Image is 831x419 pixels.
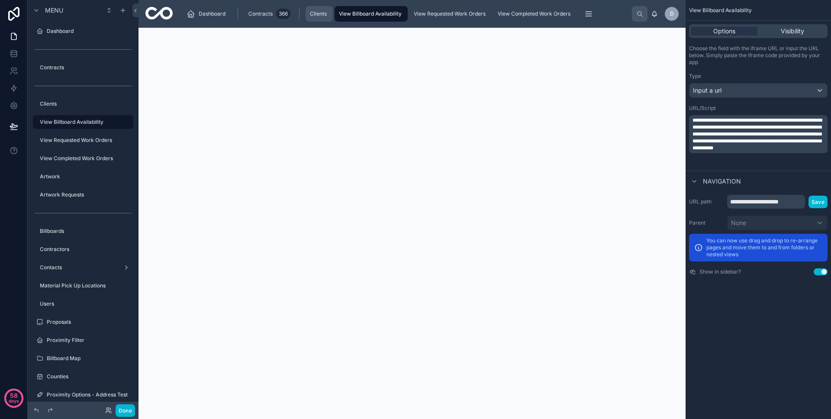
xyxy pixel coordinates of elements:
span: None [731,219,746,227]
span: Navigation [703,177,741,186]
a: View Requested Work Orders [409,6,492,22]
a: Counties [33,370,133,384]
a: Clients [306,6,333,22]
div: 366 [276,9,290,19]
a: Dashboard [184,6,232,22]
label: Proposals [47,319,132,326]
label: Clients [40,100,132,107]
a: View Billboard Availability [33,115,133,129]
label: Counties [47,373,132,380]
a: Proximity Options - Address Test [33,388,133,402]
button: Done [116,404,135,417]
button: Save [808,196,828,208]
a: View Requested Work Orders [33,133,133,147]
label: Show in sidebar? [699,268,741,275]
p: Choose the field with the iframe URL or input the URL below. Simply paste the iframe code provide... [689,45,828,66]
a: Clients [33,97,133,111]
button: None [727,216,828,230]
div: scrollable content [689,115,828,153]
button: Input a url [689,83,828,98]
a: Artwork [33,170,133,184]
a: Users [33,297,133,311]
span: View Billboard Availability [339,10,402,17]
label: Parent [689,219,724,226]
p: days [9,395,19,407]
label: Proximity Filter [47,337,132,344]
span: D [670,10,674,17]
span: Dashboard [199,10,225,17]
span: View Billboard Availability [689,7,752,14]
a: Contracts [33,61,133,74]
a: Contractors [33,242,133,256]
label: Artwork [40,173,132,180]
span: Menu [45,6,63,15]
a: Contacts [33,261,133,274]
label: URL/Script [689,105,716,112]
label: Dashboard [47,28,132,35]
span: View Requested Work Orders [414,10,486,17]
div: scrollable content [180,4,632,23]
a: View Completed Work Orders [493,6,577,22]
p: 58 [10,391,18,400]
label: URL path [689,198,724,205]
label: View Completed Work Orders [40,155,132,162]
label: Type [689,73,701,80]
a: Billboard Map [33,351,133,365]
label: Contacts [40,264,119,271]
span: Options [713,27,735,35]
label: Billboard Map [47,355,132,362]
span: Visibility [781,27,804,35]
label: Billboards [40,228,132,235]
p: You can now use drag and drop to re-arrange pages and move them to and from folders or nested views [706,237,822,258]
label: Material Pick Up Locations [40,282,132,289]
a: Proximity Filter [33,333,133,347]
span: Input a url [693,86,721,95]
a: View Billboard Availability [335,6,408,22]
label: Proximity Options - Address Test [47,391,132,398]
label: View Billboard Availability [40,119,128,126]
label: Artwork Requests [40,191,132,198]
span: View Completed Work Orders [498,10,570,17]
a: Artwork Requests [33,188,133,202]
a: Proposals [33,315,133,329]
span: Clients [310,10,327,17]
a: Billboards [33,224,133,238]
img: App logo [145,7,173,21]
a: View Completed Work Orders [33,151,133,165]
label: Users [40,300,132,307]
label: View Requested Work Orders [40,137,132,144]
a: Contracts366 [244,6,293,22]
span: Contracts [248,10,273,17]
a: Material Pick Up Locations [33,279,133,293]
label: Contracts [40,64,132,71]
a: Dashboard [33,24,133,38]
label: Contractors [40,246,132,253]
